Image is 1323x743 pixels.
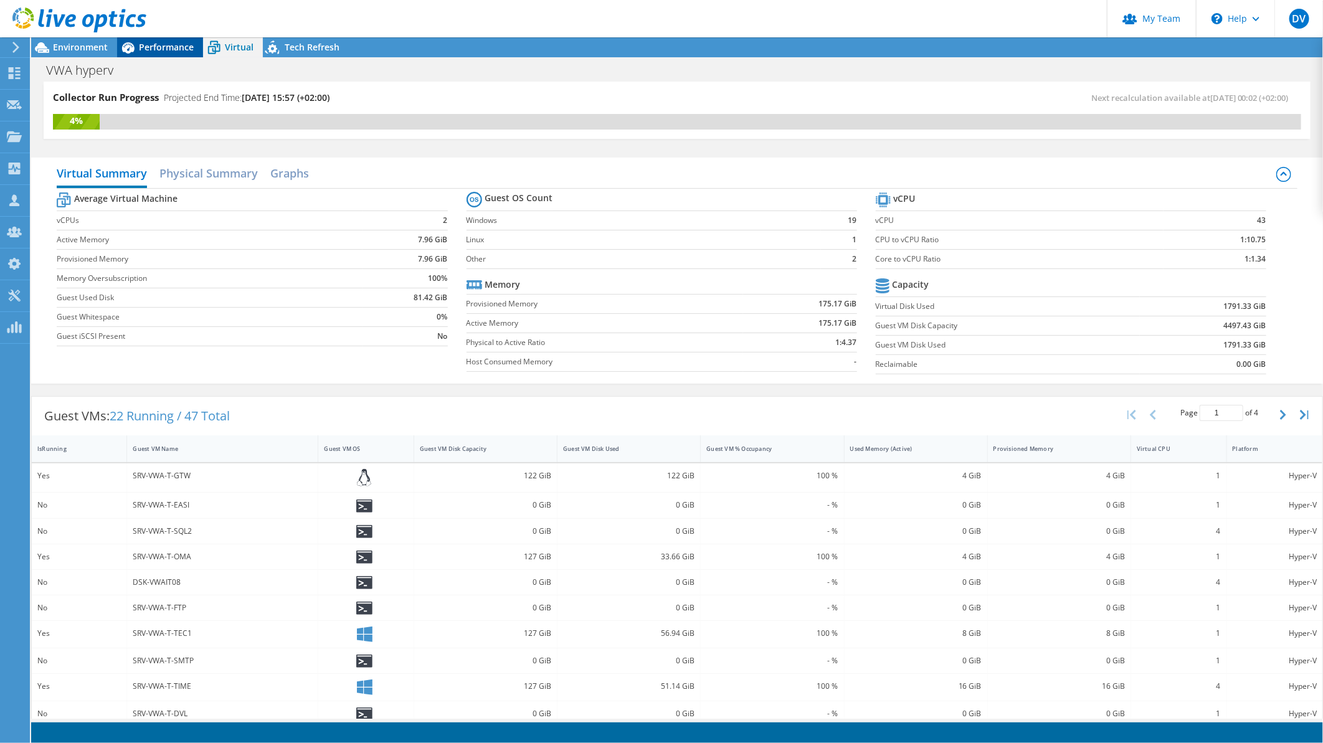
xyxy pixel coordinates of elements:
[420,469,551,483] div: 122 GiB
[853,234,857,246] b: 1
[57,272,362,285] label: Memory Oversubscription
[324,445,392,453] div: Guest VM OS
[563,575,695,589] div: 0 GiB
[993,707,1125,721] div: 0 GiB
[1233,654,1317,668] div: Hyper-V
[467,356,744,368] label: Host Consumed Memory
[1233,601,1317,615] div: Hyper-V
[139,41,194,53] span: Performance
[37,469,121,483] div: Yes
[1224,339,1266,351] b: 1791.33 GiB
[993,498,1125,512] div: 0 GiB
[993,550,1125,564] div: 4 GiB
[850,601,982,615] div: 0 GiB
[1233,679,1317,693] div: Hyper-V
[1233,707,1317,721] div: Hyper-V
[133,679,312,693] div: SRV-VWA-T-TIME
[133,601,312,615] div: SRV-VWA-T-FTP
[850,707,982,721] div: 0 GiB
[37,524,121,538] div: No
[1137,627,1220,640] div: 1
[706,550,838,564] div: 100 %
[467,298,744,310] label: Provisioned Memory
[270,161,309,186] h2: Graphs
[133,469,312,483] div: SRV-VWA-T-GTW
[706,498,838,512] div: - %
[438,330,448,343] b: No
[850,469,982,483] div: 4 GiB
[57,253,362,265] label: Provisioned Memory
[706,524,838,538] div: - %
[1233,627,1317,640] div: Hyper-V
[1258,214,1266,227] b: 43
[876,339,1140,351] label: Guest VM Disk Used
[850,524,982,538] div: 0 GiB
[57,311,362,323] label: Guest Whitespace
[563,627,695,640] div: 56.94 GiB
[1233,498,1317,512] div: Hyper-V
[53,41,108,53] span: Environment
[420,654,551,668] div: 0 GiB
[1137,679,1220,693] div: 4
[993,524,1125,538] div: 0 GiB
[1137,654,1220,668] div: 1
[133,707,312,721] div: SRV-VWA-T-DVL
[110,407,230,424] span: 22 Running / 47 Total
[32,397,242,435] div: Guest VMs:
[37,575,121,589] div: No
[485,192,553,204] b: Guest OS Count
[429,272,448,285] b: 100%
[876,253,1164,265] label: Core to vCPU Ratio
[420,707,551,721] div: 0 GiB
[37,601,121,615] div: No
[1137,550,1220,564] div: 1
[993,654,1125,668] div: 0 GiB
[1289,9,1309,29] span: DV
[853,253,857,265] b: 2
[1241,234,1266,246] b: 1:10.75
[37,707,121,721] div: No
[1137,707,1220,721] div: 1
[819,298,857,310] b: 175.17 GiB
[563,601,695,615] div: 0 GiB
[1233,469,1317,483] div: Hyper-V
[563,679,695,693] div: 51.14 GiB
[850,445,967,453] div: Used Memory (Active)
[993,627,1125,640] div: 8 GiB
[420,627,551,640] div: 127 GiB
[850,627,982,640] div: 8 GiB
[563,654,695,668] div: 0 GiB
[850,575,982,589] div: 0 GiB
[1233,575,1317,589] div: Hyper-V
[133,445,297,453] div: Guest VM Name
[563,524,695,538] div: 0 GiB
[1245,253,1266,265] b: 1:1.34
[467,234,822,246] label: Linux
[1233,550,1317,564] div: Hyper-V
[133,498,312,512] div: SRV-VWA-T-EASI
[467,336,744,349] label: Physical to Active Ratio
[37,445,106,453] div: IsRunning
[1091,92,1295,103] span: Next recalculation available at
[420,679,551,693] div: 127 GiB
[850,498,982,512] div: 0 GiB
[1137,445,1205,453] div: Virtual CPU
[876,214,1164,227] label: vCPU
[876,358,1140,371] label: Reclaimable
[53,114,100,128] div: 4%
[133,575,312,589] div: DSK-VWAIT08
[74,192,178,205] b: Average Virtual Machine
[876,300,1140,313] label: Virtual Disk Used
[706,575,838,589] div: - %
[993,469,1125,483] div: 4 GiB
[133,654,312,668] div: SRV-VWA-T-SMTP
[893,278,929,291] b: Capacity
[133,524,312,538] div: SRV-VWA-T-SQL2
[419,234,448,246] b: 7.96 GiB
[443,214,448,227] b: 2
[420,524,551,538] div: 0 GiB
[1137,469,1220,483] div: 1
[876,234,1164,246] label: CPU to vCPU Ratio
[993,575,1125,589] div: 0 GiB
[1224,319,1266,332] b: 4497.43 GiB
